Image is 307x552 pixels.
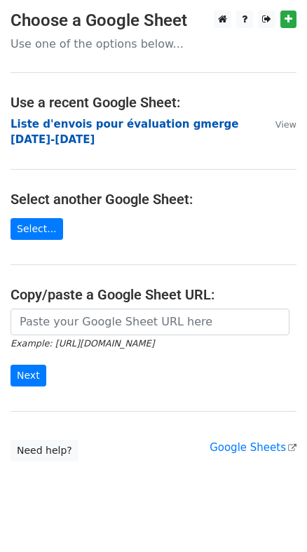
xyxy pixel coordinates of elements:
[275,119,296,130] small: View
[11,338,154,349] small: Example: [URL][DOMAIN_NAME]
[261,118,296,130] a: View
[11,218,63,240] a: Select...
[210,441,296,454] a: Google Sheets
[237,485,307,552] div: Widget de chat
[11,191,296,208] h4: Select another Google Sheet:
[11,309,289,335] input: Paste your Google Sheet URL here
[237,485,307,552] iframe: Chat Widget
[11,118,238,147] a: Liste d'envois pour évaluation gmerge [DATE]-[DATE]
[11,440,79,462] a: Need help?
[11,94,296,111] h4: Use a recent Google Sheet:
[11,286,296,303] h4: Copy/paste a Google Sheet URL:
[11,365,46,386] input: Next
[11,36,296,51] p: Use one of the options below...
[11,11,296,31] h3: Choose a Google Sheet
